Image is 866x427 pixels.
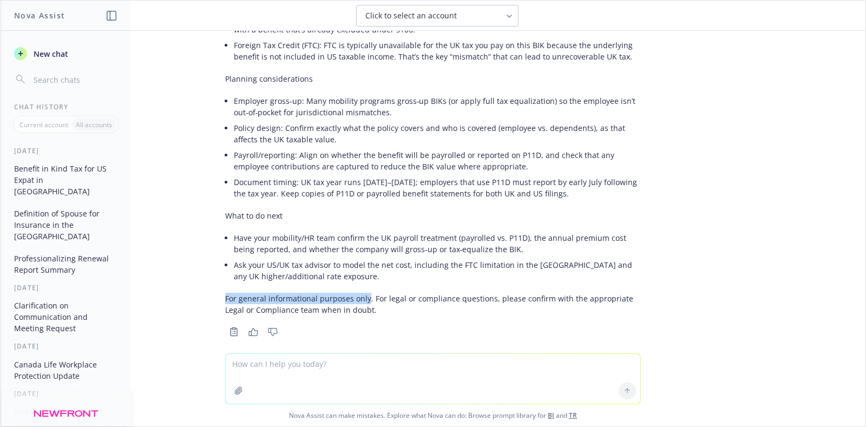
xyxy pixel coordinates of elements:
[225,210,641,221] p: What to do next
[365,10,457,21] span: Click to select an account
[234,147,641,174] li: Payroll/reporting: Align on whether the benefit will be payrolled or reported on P11D, and check ...
[234,120,641,147] li: Policy design: Confirm exactly what the policy covers and who is covered (employee vs. dependents...
[234,257,641,284] li: Ask your US/UK tax advisor to model the net cost, including the FTC limitation in the [GEOGRAPHIC...
[10,160,122,200] button: Benefit in Kind Tax for US Expat in [GEOGRAPHIC_DATA]
[19,120,68,129] p: Current account
[234,37,641,64] li: Foreign Tax Credit (FTC): FTC is typically unavailable for the UK tax you pay on this BIK because...
[569,411,577,420] a: TR
[10,356,122,385] button: Canada Life Workplace Protection Update
[1,341,130,351] div: [DATE]
[10,44,122,63] button: New chat
[1,283,130,292] div: [DATE]
[10,297,122,337] button: Clarification on Communication and Meeting Request
[234,93,641,120] li: Employer gross‑up: Many mobility programs gross‑up BIKs (or apply full tax equalization) so the e...
[5,404,861,426] span: Nova Assist can make mistakes. Explore what Nova can do: Browse prompt library for and
[356,5,519,27] button: Click to select an account
[1,146,130,155] div: [DATE]
[76,120,112,129] p: All accounts
[229,327,239,337] svg: Copy to clipboard
[234,230,641,257] li: Have your mobility/HR team confirm the UK payroll treatment (payrolled vs. P11D), the annual prem...
[14,10,65,21] h1: Nova Assist
[1,102,130,111] div: Chat History
[10,205,122,245] button: Definition of Spouse for Insurance in the [GEOGRAPHIC_DATA]
[10,249,122,279] button: Professionalizing Renewal Report Summary
[225,293,641,316] p: For general informational purposes only. For legal or compliance questions, please confirm with t...
[31,72,117,87] input: Search chats
[31,48,68,60] span: New chat
[264,324,281,339] button: Thumbs down
[548,411,554,420] a: BI
[234,174,641,201] li: Document timing: UK tax year runs [DATE]–[DATE]; employers that use P11D must report by early Jul...
[1,389,130,398] div: [DATE]
[225,73,641,84] p: Planning considerations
